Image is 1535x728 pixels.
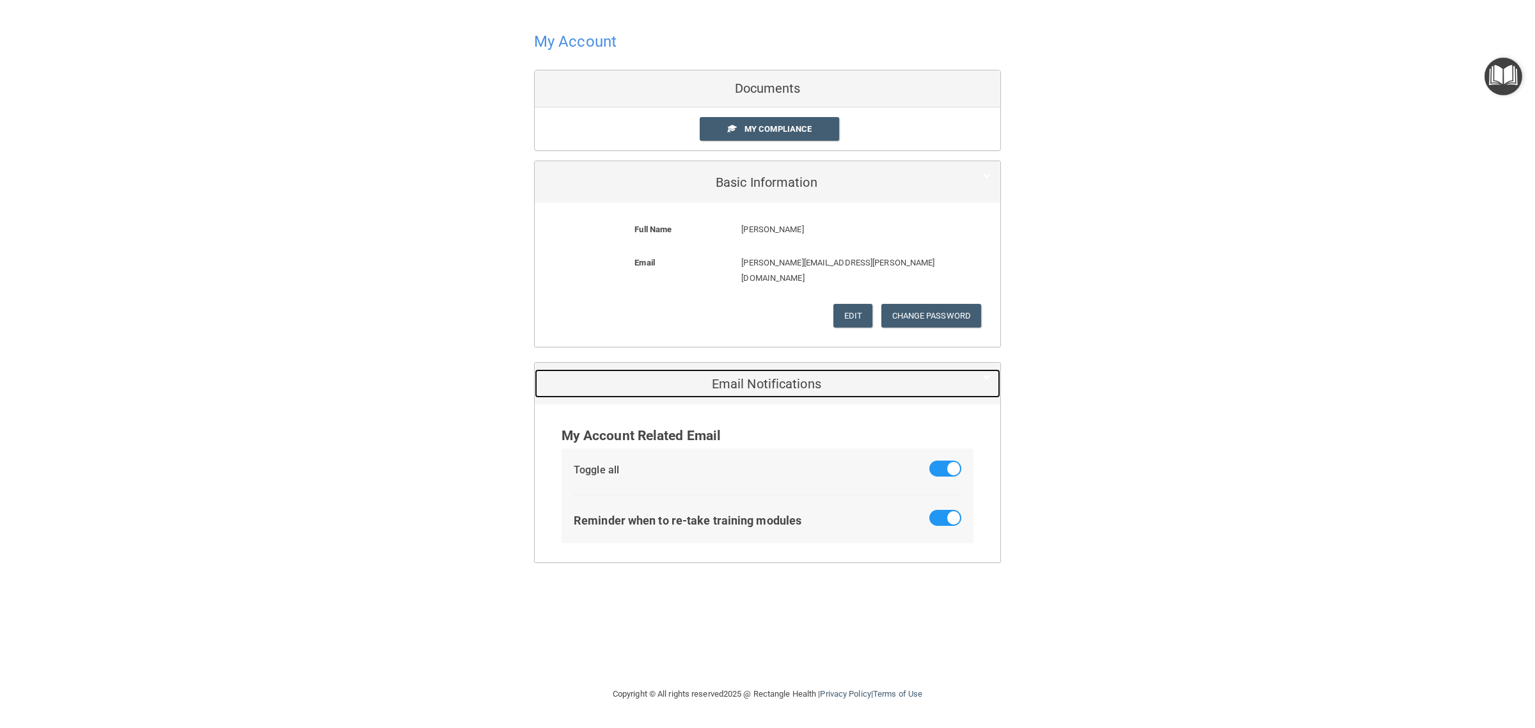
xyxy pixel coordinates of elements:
p: [PERSON_NAME] [741,222,936,237]
button: Edit [833,304,872,328]
p: [PERSON_NAME][EMAIL_ADDRESS][PERSON_NAME][DOMAIN_NAME] [741,255,936,286]
div: Documents [535,70,1000,107]
button: Change Password [881,304,982,328]
div: Toggle all [574,461,619,480]
b: Email [634,258,655,267]
div: Reminder when to re-take training modules [574,510,801,531]
h5: Email Notifications [544,377,952,391]
a: Privacy Policy [820,689,870,699]
span: My Compliance [744,124,812,134]
h4: My Account [534,33,617,50]
a: Terms of Use [873,689,922,699]
div: Copyright © All rights reserved 2025 @ Rectangle Health | | [534,674,1001,715]
a: Basic Information [544,168,991,196]
div: My Account Related Email [562,423,974,448]
a: Email Notifications [544,369,991,398]
h5: Basic Information [544,175,952,189]
button: Open Resource Center [1484,58,1522,95]
b: Full Name [634,225,672,234]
